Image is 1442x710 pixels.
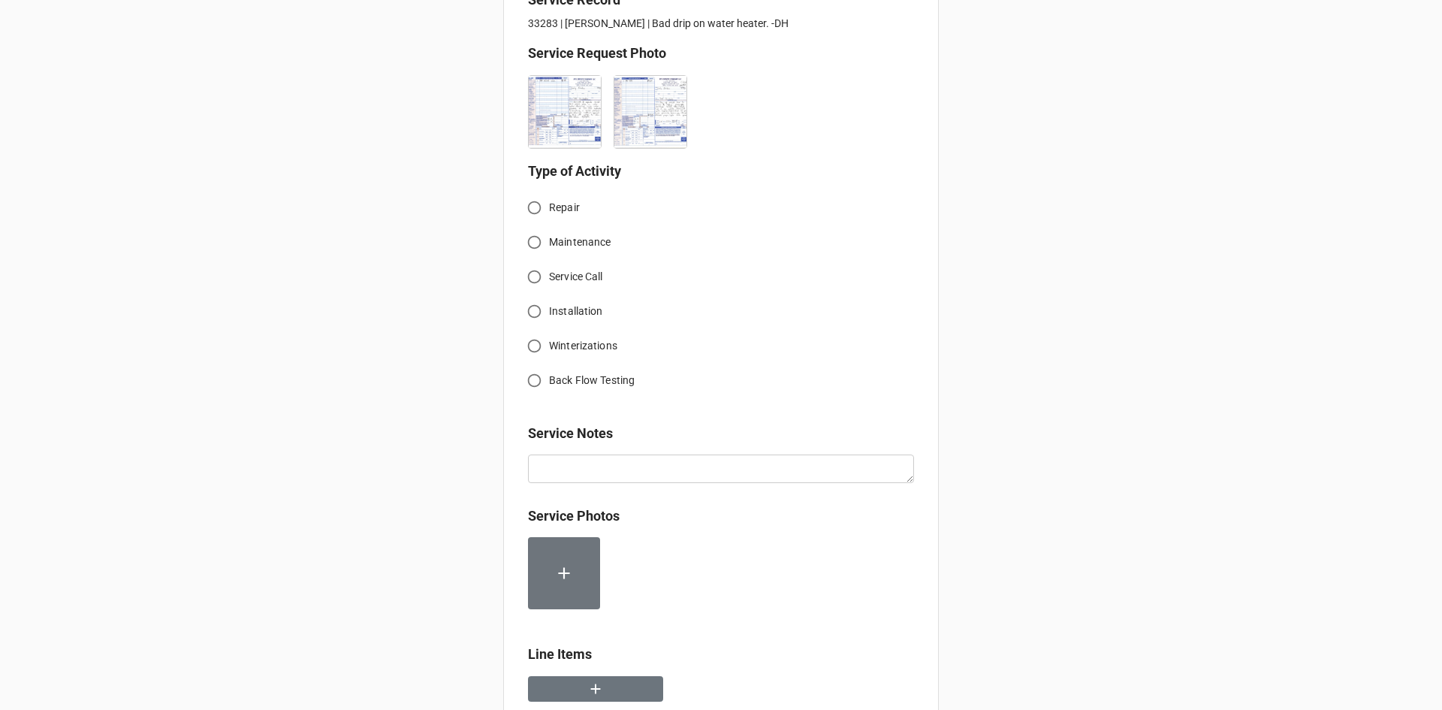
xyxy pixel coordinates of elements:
img: 7If2xwkWdPjw0X2KdtXRU6m-p7s5Z--Ei29QyVpgwdY [614,76,686,148]
span: Back Flow Testing [549,373,635,388]
label: Service Photos [528,506,620,527]
span: Winterizations [549,338,617,354]
div: Document_20250910_0001.pdf [528,69,614,149]
label: Type of Activity [528,161,621,182]
span: Installation [549,304,603,319]
label: Service Notes [528,423,613,444]
img: W1iP7KgeWxG2xvkBr45uZ6Zt8KcgEh12FJnYUTcRPsA [529,76,601,148]
label: Line Items [528,644,592,665]
b: Service Request Photo [528,45,666,61]
span: Repair [549,200,580,216]
span: Service Call [549,269,603,285]
span: Maintenance [549,234,611,250]
p: 33283 | [PERSON_NAME] | Bad drip on water heater. -DH [528,16,914,31]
